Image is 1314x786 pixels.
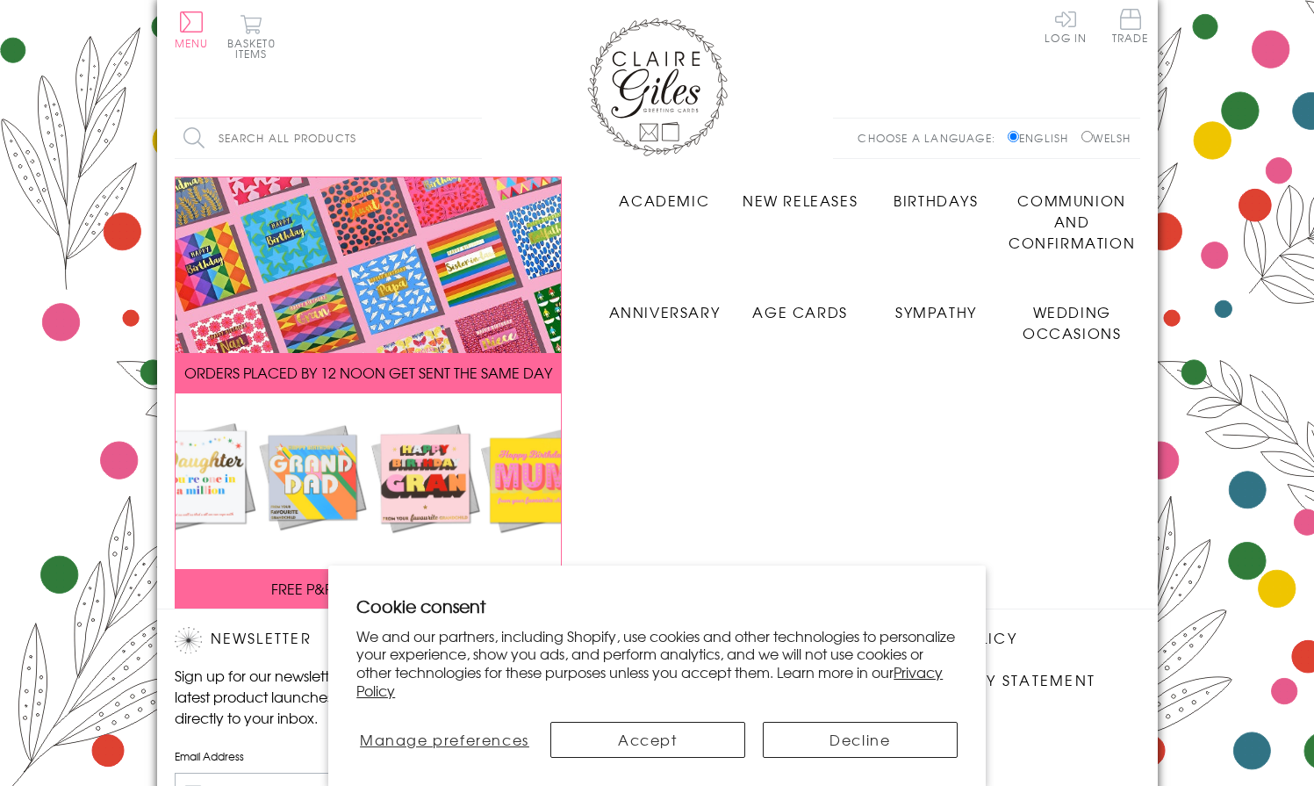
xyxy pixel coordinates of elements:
h2: Newsletter [175,627,473,653]
p: Choose a language: [858,130,1004,146]
a: Trade [1112,9,1149,47]
span: Menu [175,35,209,51]
span: 0 items [235,35,276,61]
h2: Cookie consent [356,594,958,618]
a: Privacy Policy [356,661,943,701]
button: Decline [763,722,958,758]
p: We and our partners, including Shopify, use cookies and other technologies to personalize your ex... [356,627,958,700]
p: Sign up for our newsletter to receive the latest product launches, news and offers directly to yo... [175,665,473,728]
button: Manage preferences [356,722,532,758]
span: Sympathy [895,301,977,322]
a: Sympathy [868,288,1004,322]
button: Menu [175,11,209,48]
span: Age Cards [752,301,847,322]
span: Anniversary [609,301,721,322]
label: Email Address [175,748,473,764]
a: Wedding Occasions [1004,288,1140,343]
input: Search all products [175,119,482,158]
span: Communion and Confirmation [1009,190,1135,253]
a: Log In [1045,9,1087,43]
label: Welsh [1081,130,1131,146]
a: Communion and Confirmation [1004,177,1140,253]
span: Birthdays [894,190,978,211]
img: Claire Giles Greetings Cards [587,18,728,156]
label: English [1008,130,1077,146]
button: Basket0 items [227,14,276,59]
input: Search [464,119,482,158]
a: New Releases [732,177,868,211]
a: Anniversary [597,288,733,322]
a: Birthdays [868,177,1004,211]
span: Academic [619,190,709,211]
a: Age Cards [732,288,868,322]
span: ORDERS PLACED BY 12 NOON GET SENT THE SAME DAY [184,362,552,383]
span: Trade [1112,9,1149,43]
span: FREE P&P ON ALL UK ORDERS [271,578,464,599]
input: English [1008,131,1019,142]
button: Accept [550,722,745,758]
a: Accessibility Statement [877,669,1095,693]
span: Wedding Occasions [1023,301,1121,343]
input: Welsh [1081,131,1093,142]
a: Academic [597,177,733,211]
span: New Releases [743,190,858,211]
span: Manage preferences [360,729,529,750]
